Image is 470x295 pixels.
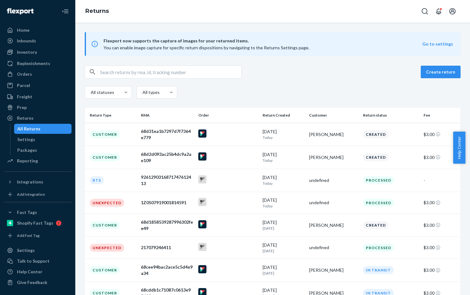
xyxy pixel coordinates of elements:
[263,128,304,140] div: [DATE]
[17,94,32,100] div: Freight
[361,108,421,123] th: Return status
[17,279,47,286] div: Give Feedback
[421,214,461,237] td: $3.00
[363,153,389,161] div: Created
[17,247,35,254] div: Settings
[421,123,461,146] td: $3.00
[421,66,461,78] button: Create return
[90,130,120,138] div: Customer
[14,124,72,134] a: All Returns
[421,259,461,281] td: $3.00
[17,269,42,275] div: Help Center
[432,5,445,18] button: Open notifications
[263,264,304,276] div: [DATE]
[196,108,260,123] th: Order
[421,146,461,169] td: $3.00
[419,5,431,18] button: Open Search Box
[263,203,304,209] p: Today
[4,256,72,266] a: Talk to Support
[141,219,193,232] div: 68d1858539287996302fee49
[421,192,461,214] td: $3.00
[263,174,304,186] div: [DATE]
[309,222,358,228] div: [PERSON_NAME]
[90,199,124,207] div: Unexpected
[4,177,72,187] button: Integrations
[104,45,309,50] span: You can enable image capture for specific return dispositions by navigating to the Returns Settin...
[4,156,72,166] a: Reporting
[80,2,114,20] ol: breadcrumbs
[446,5,459,18] button: Open account menu
[422,41,453,47] button: Go to settings
[90,176,104,184] div: RTS
[90,244,124,252] div: Unexpected
[17,49,37,55] div: Inventory
[17,192,45,197] div: Add Integration
[263,197,304,209] div: [DATE]
[104,37,422,45] span: Flexport now supports the capture of images for your returned items.
[263,219,304,231] div: [DATE]
[4,245,72,255] a: Settings
[309,244,358,251] div: undefined
[100,66,241,78] input: Search returns by rma, id, tracking number
[4,25,72,35] a: Home
[4,47,72,57] a: Inventory
[17,104,27,111] div: Prep
[363,130,389,138] div: Created
[4,207,72,217] button: Fast Tags
[141,174,193,187] div: 9261290316871747612413
[363,176,394,184] div: Processed
[17,209,37,216] div: Fast Tags
[4,267,72,277] a: Help Center
[4,231,72,241] a: Add Fast Tag
[17,179,43,185] div: Integrations
[142,89,159,96] div: All types
[7,8,34,14] img: Flexport logo
[421,237,461,259] td: $3.00
[17,136,35,143] div: Settings
[307,108,360,123] th: Customer
[14,145,72,155] a: Packages
[17,126,40,132] div: All Returns
[17,220,53,226] div: Shopify Fast Tags
[4,58,72,68] a: Replenishments
[90,221,120,229] div: Customer
[17,158,38,164] div: Reporting
[363,221,389,229] div: Created
[141,199,193,206] div: 1Z0507919001814591
[4,69,72,79] a: Orders
[90,266,120,274] div: Customer
[4,80,72,90] a: Parcel
[91,89,113,96] div: All statuses
[14,134,72,145] a: Settings
[453,132,465,164] button: Help Center
[4,92,72,102] a: Freight
[260,108,307,123] th: Return Created
[263,248,304,254] p: [DATE]
[17,115,34,121] div: Returns
[4,277,72,287] button: Give Feedback
[309,154,358,161] div: [PERSON_NAME]
[421,108,461,123] th: Fee
[263,135,304,140] p: Today
[17,60,50,67] div: Replenishments
[141,128,193,141] div: 68d31ea1b7297d7f7364e779
[17,147,37,153] div: Packages
[309,199,358,206] div: undefined
[17,38,36,44] div: Inbounds
[363,266,394,274] div: In Transit
[17,258,50,264] div: Talk to Support
[263,158,304,163] p: Today
[363,244,394,252] div: Processed
[138,108,196,123] th: RMA
[4,113,72,123] a: Returns
[4,36,72,46] a: Inbounds
[17,71,32,77] div: Orders
[4,218,72,228] a: Shopify Fast Tags
[263,270,304,276] p: [DATE]
[309,267,358,273] div: [PERSON_NAME]
[309,131,358,138] div: [PERSON_NAME]
[141,244,193,251] div: 217079246411
[141,151,193,164] div: 68d2d093ac25b4dc9a2ae109
[263,151,304,163] div: [DATE]
[309,177,358,183] div: undefined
